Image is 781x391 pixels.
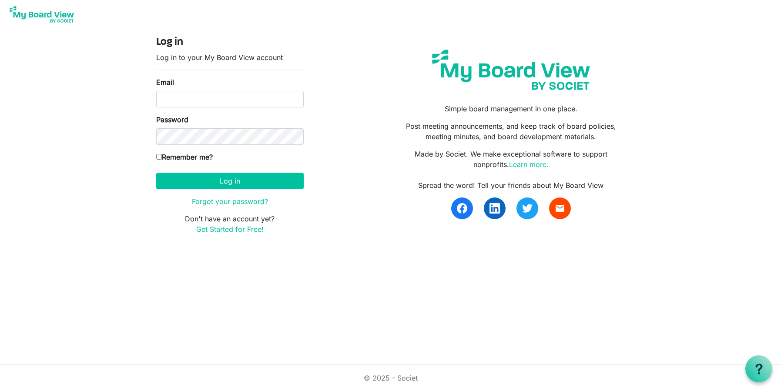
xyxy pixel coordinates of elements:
img: my-board-view-societ.svg [426,43,597,97]
p: Log in to your My Board View account [156,52,304,63]
img: facebook.svg [457,203,467,214]
img: twitter.svg [522,203,533,214]
span: email [555,203,565,214]
label: Email [156,77,174,87]
img: My Board View Logo [7,3,77,25]
p: Made by Societ. We make exceptional software to support nonprofits. [397,149,625,170]
p: Simple board management in one place. [397,104,625,114]
a: © 2025 - Societ [364,374,418,382]
a: Learn more. [509,160,549,169]
img: linkedin.svg [489,203,500,214]
a: Get Started for Free! [196,225,264,234]
a: Forgot your password? [192,197,268,206]
div: Spread the word! Tell your friends about My Board View [397,180,625,190]
h4: Log in [156,36,304,49]
a: email [549,197,571,219]
button: Log in [156,173,304,189]
p: Don't have an account yet? [156,214,304,234]
input: Remember me? [156,154,162,160]
label: Remember me? [156,152,213,162]
label: Password [156,114,188,125]
p: Post meeting announcements, and keep track of board policies, meeting minutes, and board developm... [397,121,625,142]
